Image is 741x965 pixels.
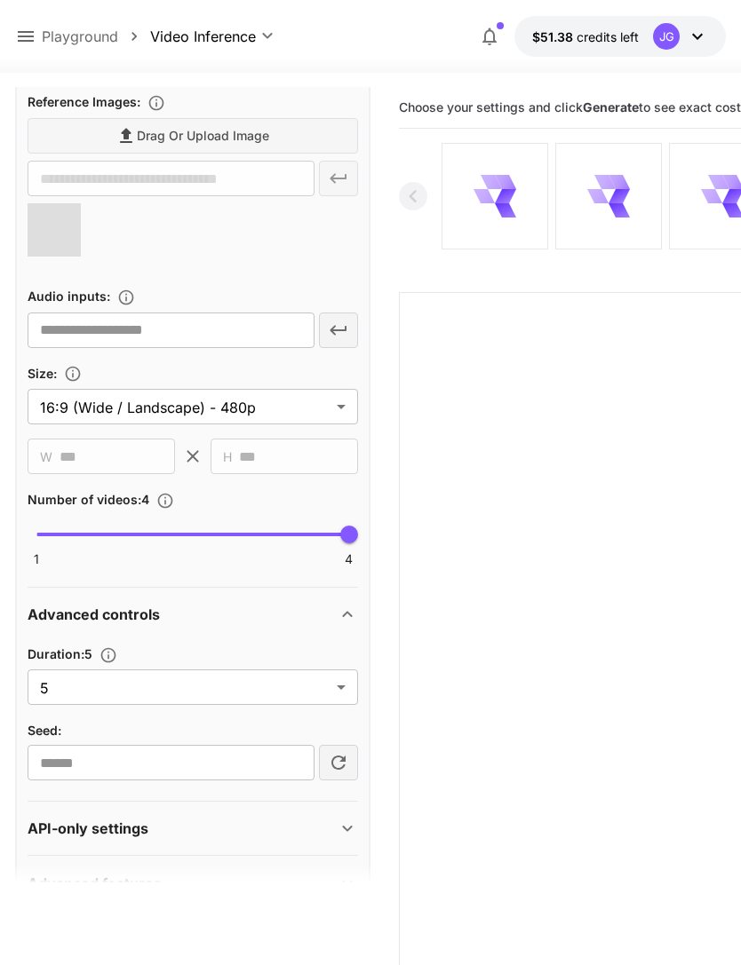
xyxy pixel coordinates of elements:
span: 4 [345,550,353,568]
nav: breadcrumb [42,26,150,47]
button: $51.37652JG [514,16,726,57]
button: Specify how many videos to generate in a single request. Each video generation will be charged se... [149,492,181,510]
span: Size : [28,366,57,381]
span: Video Inference [150,26,256,47]
button: Set the number of duration [92,646,124,664]
p: API-only settings [28,818,148,839]
span: Duration : 5 [28,646,92,661]
b: Generate [583,99,639,115]
button: Adjust the dimensions of the generated image by specifying its width and height in pixels, or sel... [57,365,89,383]
span: Number of videos : 4 [28,492,149,507]
span: 1 [34,550,39,568]
span: 16:9 (Wide / Landscape) - 480p [40,397,330,418]
div: $51.37652 [532,28,639,46]
a: Playground [42,26,118,47]
span: H [223,447,232,467]
div: JG [653,23,680,50]
button: Upload an audio file. Supported formats: .mp3, .wav, .flac, .aac, .ogg, .m4a, .wma [110,289,142,306]
span: 5 [40,677,330,699]
div: Advanced features [28,862,358,905]
span: W [40,447,52,467]
div: API-only settings [28,807,358,850]
button: Upload a reference image to guide the result. Supported formats: MP4, WEBM and MOV. [140,94,172,112]
p: Advanced controls [28,604,160,625]
span: Audio inputs : [28,289,110,304]
span: credits left [577,29,639,44]
span: Seed : [28,723,61,738]
span: $51.38 [532,29,577,44]
span: Reference Images : [28,94,140,109]
div: Advanced controls [28,593,358,636]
